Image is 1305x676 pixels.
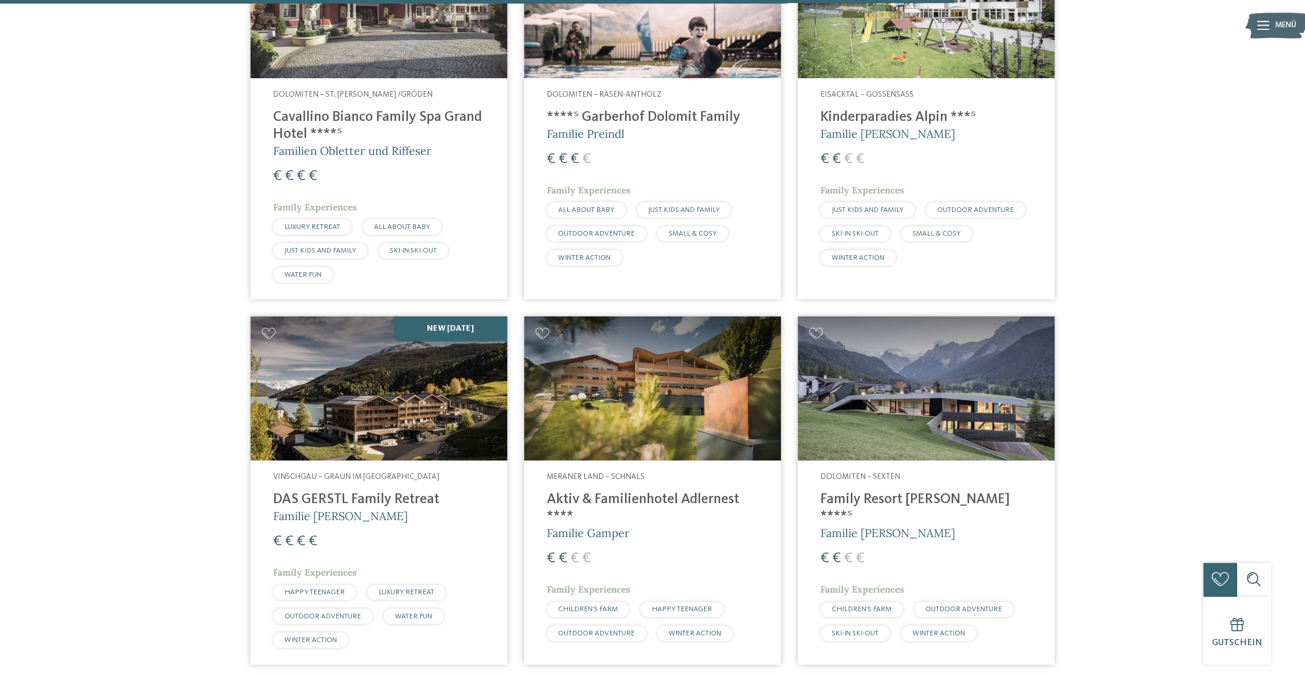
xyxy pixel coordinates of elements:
span: Dolomiten – St. [PERSON_NAME] /Gröden [273,91,433,99]
span: JUST KIDS AND FAMILY [284,247,356,254]
span: € [582,551,591,566]
span: SKI-IN SKI-OUT [832,230,879,237]
span: SMALL & COSY [913,230,960,237]
a: Familienhotels gesucht? Hier findet ihr die besten! Meraner Land – Schnals Aktiv & Familienhotel ... [524,316,781,665]
h4: DAS GERSTL Family Retreat [273,491,485,508]
span: € [832,551,841,566]
span: Familien Obletter und Riffeser [273,144,432,158]
h4: Family Resort [PERSON_NAME] ****ˢ [820,491,1032,525]
span: € [559,551,567,566]
span: SKI-IN SKI-OUT [390,247,437,254]
span: Family Experiences [547,583,631,595]
a: Familienhotels gesucht? Hier findet ihr die besten! Dolomiten – Sexten Family Resort [PERSON_NAME... [798,316,1054,665]
span: WINTER ACTION [284,636,337,644]
span: Familie Preindl [547,127,624,141]
span: € [844,152,853,167]
span: WINTER ACTION [558,254,611,261]
h4: Cavallino Bianco Family Spa Grand Hotel ****ˢ [273,109,485,143]
span: OUTDOOR ADVENTURE [937,206,1014,214]
a: Gutschein [1203,597,1271,665]
h4: ****ˢ Garberhof Dolomit Family [547,109,758,126]
span: WATER FUN [284,271,321,278]
span: Familie [PERSON_NAME] [273,509,408,523]
span: € [820,551,829,566]
a: Familienhotels gesucht? Hier findet ihr die besten! NEW [DATE] Vinschgau – Graun im [GEOGRAPHIC_D... [251,316,507,665]
img: Family Resort Rainer ****ˢ [798,316,1054,461]
span: Familie Gamper [547,526,630,540]
span: OUTDOOR ADVENTURE [558,630,635,637]
span: SMALL & COSY [669,230,717,237]
span: ALL ABOUT BABY [374,223,430,230]
span: Family Experiences [820,583,904,595]
span: € [273,169,282,184]
span: JUST KIDS AND FAMILY [648,206,720,214]
span: WATER FUN [395,613,432,620]
span: WINTER ACTION [913,630,965,637]
span: € [309,169,317,184]
span: SKI-IN SKI-OUT [832,630,879,637]
span: € [273,534,282,549]
span: HAPPY TEENAGER [652,606,712,613]
span: WINTER ACTION [832,254,884,261]
span: Family Experiences [273,201,357,213]
span: JUST KIDS AND FAMILY [832,206,903,214]
span: € [820,152,829,167]
span: € [832,152,841,167]
span: € [570,152,579,167]
span: € [856,551,865,566]
span: OUTDOOR ADVENTURE [284,613,361,620]
span: Eisacktal – Gossensass [820,91,914,99]
span: € [856,152,865,167]
span: Vinschgau – Graun im [GEOGRAPHIC_DATA] [273,473,439,481]
span: CHILDREN’S FARM [832,606,891,613]
span: € [285,534,294,549]
span: € [309,534,317,549]
span: WINTER ACTION [669,630,721,637]
span: Dolomiten – Rasen-Antholz [547,91,662,99]
span: € [547,551,556,566]
span: € [297,534,306,549]
span: € [570,551,579,566]
span: Dolomiten – Sexten [820,473,900,481]
span: Family Experiences [273,566,357,578]
span: Gutschein [1212,638,1262,647]
span: Family Experiences [547,184,631,196]
span: ALL ABOUT BABY [558,206,614,214]
h4: Aktiv & Familienhotel Adlernest **** [547,491,758,525]
span: OUTDOOR ADVENTURE [925,606,1002,613]
span: € [547,152,556,167]
span: € [559,152,567,167]
span: € [844,551,853,566]
span: Family Experiences [820,184,904,196]
span: Meraner Land – Schnals [547,473,645,481]
span: OUTDOOR ADVENTURE [558,230,635,237]
span: € [582,152,591,167]
img: Familienhotels gesucht? Hier findet ihr die besten! [251,316,507,461]
span: Familie [PERSON_NAME] [820,526,955,540]
span: LUXURY RETREAT [379,589,434,596]
span: € [285,169,294,184]
h4: Kinderparadies Alpin ***ˢ [820,109,1032,126]
img: Aktiv & Familienhotel Adlernest **** [524,316,781,461]
span: € [297,169,306,184]
span: Familie [PERSON_NAME] [820,127,955,141]
span: LUXURY RETREAT [284,223,340,230]
span: CHILDREN’S FARM [558,606,618,613]
span: HAPPY TEENAGER [284,589,345,596]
